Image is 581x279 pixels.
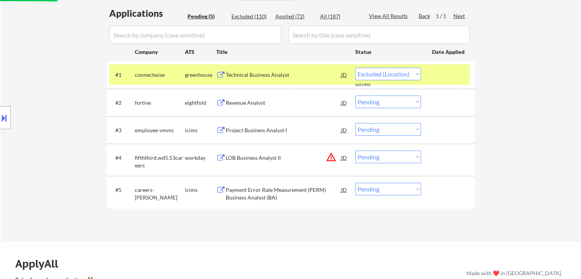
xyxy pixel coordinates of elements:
div: Payment Error Rate Measurement (PERM) Business Analyst (BA) [226,186,341,201]
div: Excluded (110) [231,13,270,20]
div: eightfold [185,99,216,107]
div: Pending (5) [188,13,226,20]
div: careers-[PERSON_NAME] [135,186,185,201]
div: JD [340,96,348,109]
div: connectwise [135,71,185,79]
div: JD [340,183,348,196]
div: Applications [109,9,185,18]
div: All (187) [320,13,358,20]
div: JD [340,123,348,137]
div: Status [355,45,421,58]
div: Applied (72) [275,13,314,20]
div: LOB Business Analyst II [226,154,341,162]
div: greenhouse [185,71,216,79]
div: #5 [115,186,129,194]
div: Date Applied [432,48,466,56]
div: employee-vmmc [135,127,185,134]
div: Next [453,12,466,20]
div: Technical Business Analyst [226,71,341,79]
input: Search by company (case sensitive) [109,26,281,44]
div: Back [419,12,431,20]
input: Search by title (case sensitive) [288,26,470,44]
div: JD [340,68,348,81]
button: warning_amber [326,152,337,162]
div: fortive [135,99,185,107]
div: ApplyAll [15,257,67,270]
div: JD [340,151,348,164]
div: fifththird.wd5.53careers [135,154,185,169]
div: Project Business Analyst I [226,127,341,134]
div: ATS [185,48,216,56]
div: icims [185,186,216,194]
div: Company [135,48,185,56]
div: 1 / 1 [436,12,453,20]
div: View All Results [369,12,410,20]
div: icims [185,127,216,134]
div: Revenue Analyst [226,99,341,107]
div: success [355,81,386,88]
div: workday [185,154,216,162]
div: Title [216,48,348,56]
